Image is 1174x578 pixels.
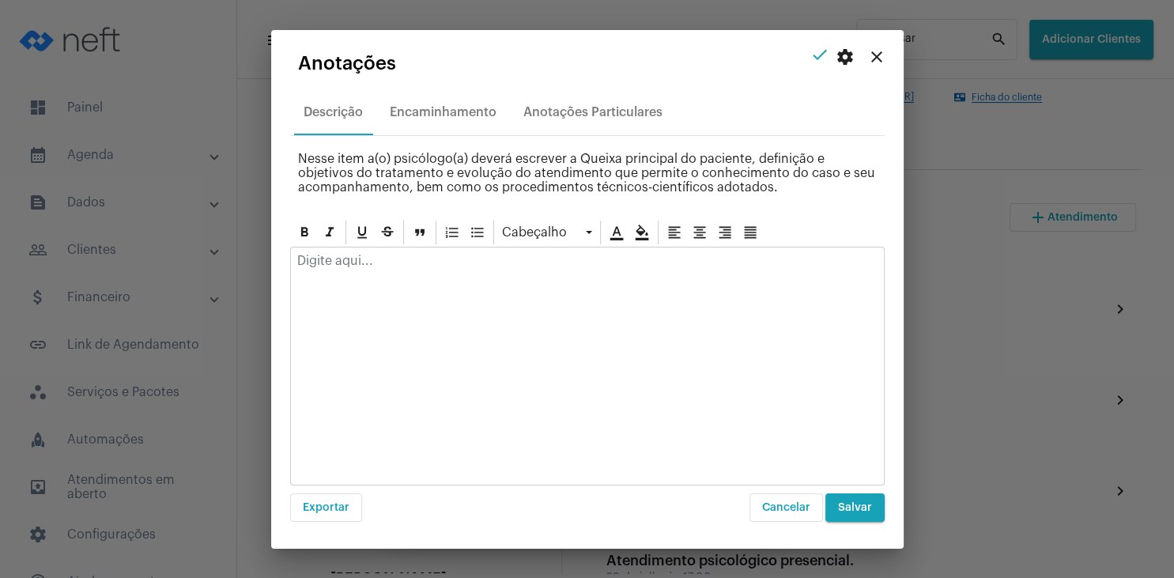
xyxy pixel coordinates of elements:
div: Descrição [304,105,363,119]
span: Exportar [303,502,349,513]
div: Alinhar à esquerda [662,221,686,244]
span: settings [836,47,855,66]
div: Sublinhado [350,221,374,244]
mat-icon: check [810,45,829,64]
span: Salvar [838,502,872,513]
div: Negrito [293,221,316,244]
span: Cancelar [762,502,810,513]
div: Itálico [318,221,342,244]
div: Alinhar ao centro [688,221,712,244]
button: Cancelar [749,493,823,522]
div: Blockquote [408,221,432,244]
div: Strike [376,221,399,244]
div: Bullet List [466,221,489,244]
button: Exportar [290,493,362,522]
div: Anotações Particulares [523,105,662,119]
div: Cor do texto [605,221,629,244]
span: Nesse item a(o) psicólogo(a) deverá escrever a Queixa principal do paciente, definição e objetivo... [298,153,875,194]
div: Alinhar à direita [713,221,737,244]
div: Cor de fundo [630,221,654,244]
button: settings [829,41,861,73]
span: Anotações [298,53,396,74]
mat-icon: close [867,47,886,66]
div: Encaminhamento [390,105,496,119]
div: Alinhar justificado [738,221,762,244]
div: Cabeçalho [498,221,596,244]
div: Ordered List [440,221,464,244]
button: Salvar [825,493,885,522]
